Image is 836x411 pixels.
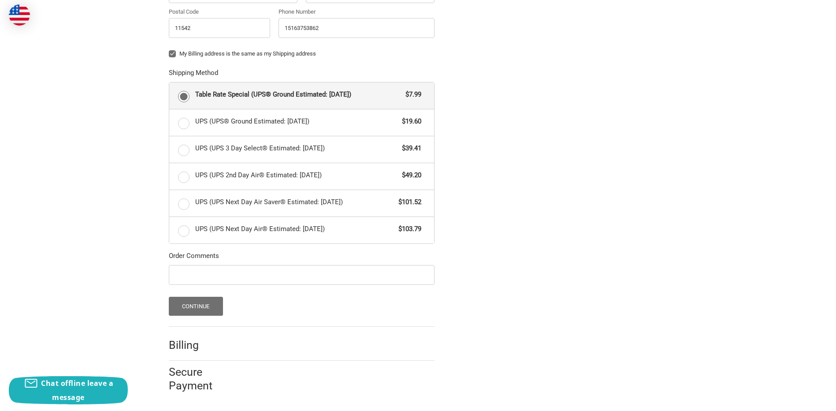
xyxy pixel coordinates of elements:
[169,365,228,393] h2: Secure Payment
[195,197,394,207] span: UPS (UPS Next Day Air Saver® Estimated: [DATE])
[398,143,421,153] span: $39.41
[41,378,113,402] span: Chat offline leave a message
[195,116,398,127] span: UPS (UPS® Ground Estimated: [DATE])
[398,170,421,180] span: $49.20
[9,4,30,26] img: duty and tax information for United States
[169,338,220,352] h2: Billing
[394,197,421,207] span: $101.52
[195,90,401,100] span: Table Rate Special (UPS® Ground Estimated: [DATE])
[169,50,435,57] label: My Billing address is the same as my Shipping address
[169,7,270,16] label: Postal Code
[279,7,435,16] label: Phone Number
[169,68,218,82] legend: Shipping Method
[195,143,398,153] span: UPS (UPS 3 Day Select® Estimated: [DATE])
[398,116,421,127] span: $19.60
[401,90,421,100] span: $7.99
[169,297,223,316] button: Continue
[169,251,219,265] legend: Order Comments
[195,224,394,234] span: UPS (UPS Next Day Air® Estimated: [DATE])
[394,224,421,234] span: $103.79
[9,376,128,404] button: Chat offline leave a message
[195,170,398,180] span: UPS (UPS 2nd Day Air® Estimated: [DATE])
